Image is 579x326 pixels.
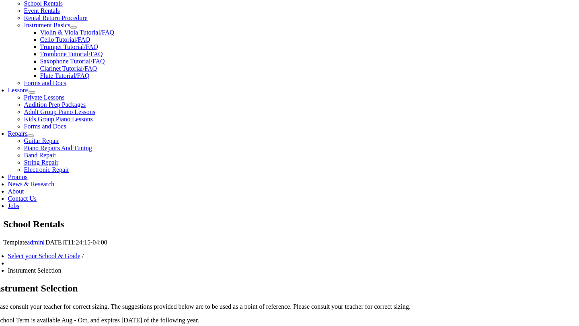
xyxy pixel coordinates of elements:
[3,218,576,231] h1: School Rentals
[27,134,34,137] button: Open submenu of Repairs
[24,101,86,108] a: Audition Prep Packages
[8,87,29,94] a: Lessons
[8,267,481,274] li: Instrument Selection
[40,51,103,57] a: Trombone Tutorial/FAQ
[8,253,80,259] a: Select your School & Grade
[40,72,90,79] a: Flute Tutorial/FAQ
[8,181,55,187] a: News & Research
[24,137,60,144] a: Guitar Repair
[40,65,97,72] a: Clarinet Tutorial/FAQ
[3,239,27,246] span: Template
[24,145,92,151] a: Piano Repairs And Tuning
[40,58,105,65] a: Saxophone Tutorial/FAQ
[24,123,66,130] a: Forms and Docs
[43,239,107,246] span: [DATE]T11:24:15-04:00
[8,173,28,180] a: Promos
[82,253,84,259] span: /
[3,218,576,231] section: Page Title Bar
[8,202,19,209] a: Jobs
[40,36,90,43] a: Cello Tutorial/FAQ
[24,79,66,86] a: Forms and Docs
[24,108,95,115] a: Adult Group Piano Lessons
[24,166,69,173] a: Electronic Repair
[24,7,60,14] a: Event Rentals
[24,14,88,21] a: Rental Return Procedure
[8,188,24,195] a: About
[40,43,98,50] a: Trumpet Tutorial/FAQ
[40,29,115,36] a: Violin & Viola Tutorial/FAQ
[8,130,28,137] a: Repairs
[24,22,70,29] a: Instrument Basics
[29,91,35,94] button: Open submenu of Lessons
[27,239,43,246] a: admin
[24,159,59,166] a: String Repair
[8,195,37,202] a: Contact Us
[70,26,77,29] button: Open submenu of Instrument Basics
[24,94,65,101] a: Private Lessons
[24,152,56,159] a: Band Repair
[24,116,93,122] a: Kids Group Piano Lessons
